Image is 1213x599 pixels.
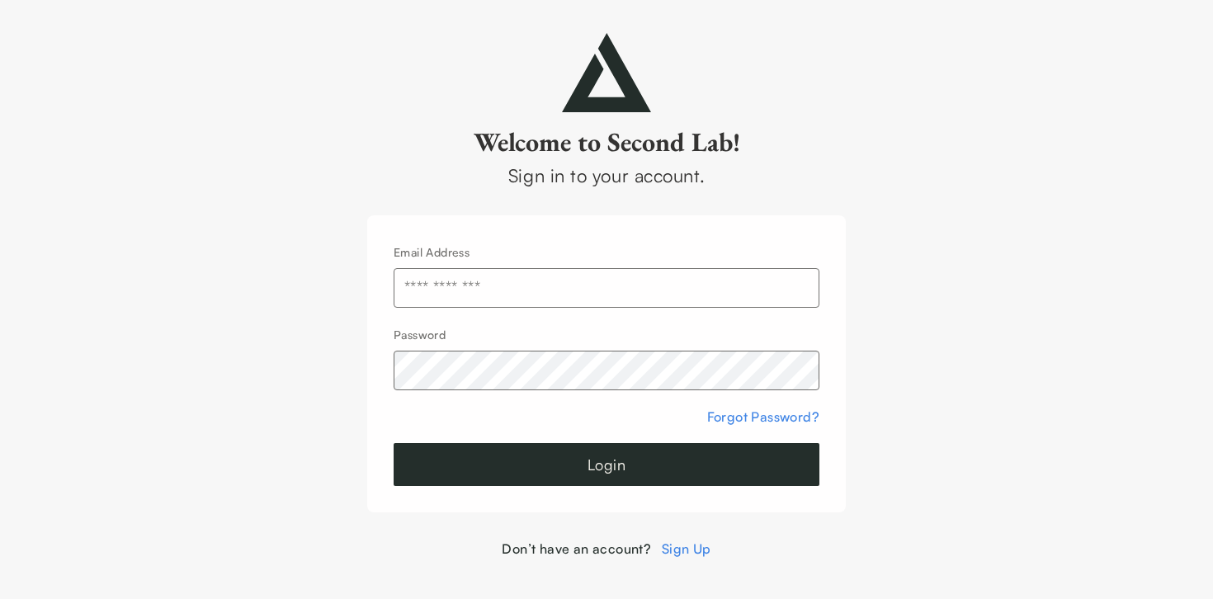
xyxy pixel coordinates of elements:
[367,125,846,158] h2: Welcome to Second Lab!
[367,162,846,189] div: Sign in to your account.
[394,245,470,259] label: Email Address
[562,33,651,112] img: secondlab-logo
[394,443,819,486] button: Login
[367,539,846,559] div: Don’t have an account?
[707,408,819,425] a: Forgot Password?
[662,540,711,557] a: Sign Up
[394,328,446,342] label: Password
